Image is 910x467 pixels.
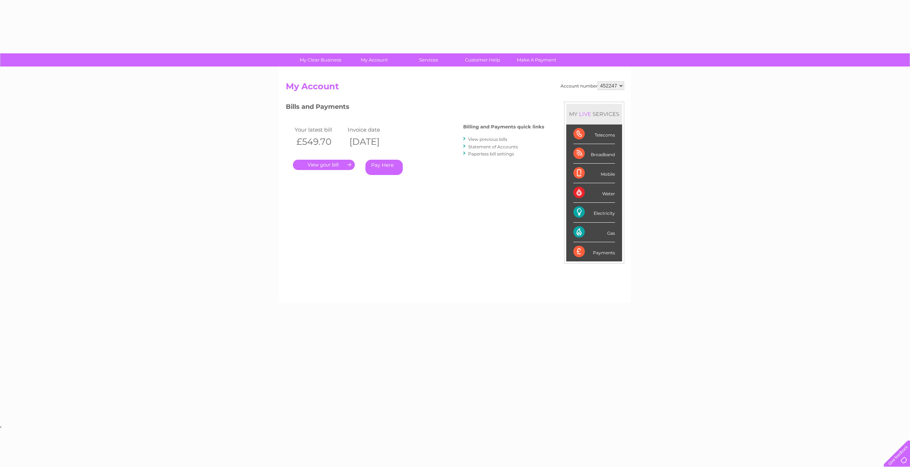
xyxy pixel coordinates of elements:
[468,151,514,156] a: Paperless bill settings
[399,53,458,67] a: Services
[468,137,507,142] a: View previous bills
[578,111,593,117] div: LIVE
[573,203,615,222] div: Electricity
[346,125,399,134] td: Invoice date
[463,124,544,129] h4: Billing and Payments quick links
[573,223,615,242] div: Gas
[573,144,615,164] div: Broadband
[468,144,518,149] a: Statement of Accounts
[566,104,622,124] div: MY SERVICES
[293,160,355,170] a: .
[291,53,350,67] a: My Clear Business
[573,164,615,183] div: Mobile
[346,134,399,149] th: [DATE]
[507,53,566,67] a: Make A Payment
[293,125,346,134] td: Your latest bill
[365,160,403,175] a: Pay Here
[286,102,544,114] h3: Bills and Payments
[573,124,615,144] div: Telecoms
[286,81,624,95] h2: My Account
[345,53,404,67] a: My Account
[573,183,615,203] div: Water
[293,134,346,149] th: £549.70
[573,242,615,261] div: Payments
[453,53,512,67] a: Customer Help
[561,81,624,90] div: Account number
